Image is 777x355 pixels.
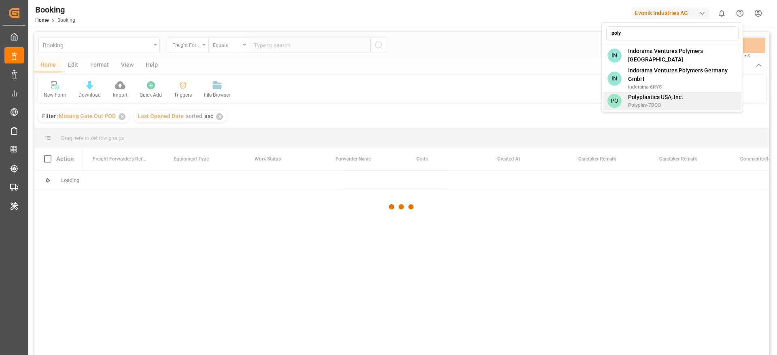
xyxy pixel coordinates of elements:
span: IN [607,49,622,63]
span: Polyplastics USA, Inc. [628,93,683,101]
span: Polyplas-7DQQ [628,101,683,109]
input: Search an account... [606,26,739,40]
span: Indorama-6RYS [628,83,737,91]
span: Loading [61,177,79,183]
span: Indorama Ventures Polymers Germany GmbH [628,66,737,83]
span: Indorama Ventures Polymers [GEOGRAPHIC_DATA] [628,47,737,64]
span: IN [607,72,622,86]
span: PO [607,94,622,108]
